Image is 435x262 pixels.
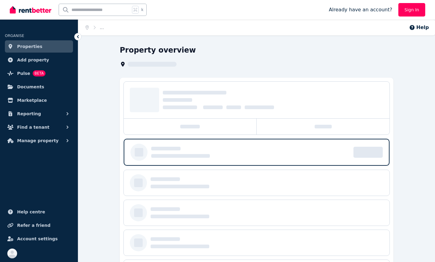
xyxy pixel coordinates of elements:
[17,43,42,50] span: Properties
[17,56,49,64] span: Add property
[5,206,73,218] a: Help centre
[17,97,47,104] span: Marketplace
[5,67,73,79] a: PulseBETA
[398,3,425,17] a: Sign In
[141,7,143,12] span: k
[5,34,24,38] span: ORGANISE
[17,222,50,229] span: Refer a friend
[5,135,73,147] button: Manage property
[5,108,73,120] button: Reporting
[17,83,44,90] span: Documents
[5,40,73,53] a: Properties
[120,45,196,55] h1: Property overview
[5,81,73,93] a: Documents
[5,219,73,231] a: Refer a friend
[5,121,73,133] button: Find a tenant
[5,54,73,66] a: Add property
[10,5,51,14] img: RentBetter
[17,137,59,144] span: Manage property
[329,6,392,13] span: Already have an account?
[5,94,73,106] a: Marketplace
[409,24,429,31] button: Help
[100,25,104,30] span: ...
[33,70,46,76] span: BETA
[17,124,49,131] span: Find a tenant
[78,20,111,35] nav: Breadcrumb
[5,233,73,245] a: Account settings
[17,208,45,216] span: Help centre
[17,110,41,117] span: Reporting
[17,235,58,242] span: Account settings
[17,70,30,77] span: Pulse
